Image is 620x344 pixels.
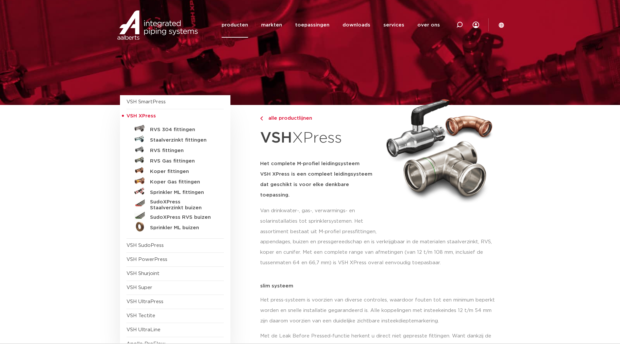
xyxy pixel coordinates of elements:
[150,199,215,211] h5: SudoXPress Staalverzinkt buizen
[295,12,329,38] a: toepassingen
[126,186,224,197] a: Sprinkler ML fittingen
[126,299,163,304] a: VSH UltraPress
[126,197,224,211] a: SudoXPress Staalverzinkt buizen
[264,116,312,121] span: alle productlijnen
[126,221,224,232] a: Sprinkler ML buizen
[126,155,224,165] a: RVS Gas fittingen
[150,215,215,220] h5: SudoXPress RVS buizen
[150,137,215,143] h5: Staalverzinkt fittingen
[260,237,500,268] p: appendages, buizen en pressgereedschap en is verkrijgbaar in de materialen staalverzinkt, RVS, ko...
[260,206,378,237] p: Van drinkwater-, gas-, verwarmings- en solarinstallaties tot sprinklersystemen. Het assortiment b...
[126,165,224,176] a: Koper fittingen
[150,148,215,154] h5: RVS fittingen
[150,225,215,231] h5: Sprinkler ML buizen
[126,123,224,134] a: RVS 304 fittingen
[260,130,292,146] strong: VSH
[150,158,215,164] h5: RVS Gas fittingen
[126,113,156,118] span: VSH XPress
[126,313,155,318] a: VSH Tectite
[222,12,248,38] a: producten
[222,12,440,38] nav: Menu
[126,271,159,276] a: VSH Shurjoint
[126,285,152,290] a: VSH Super
[383,12,404,38] a: services
[260,116,263,121] img: chevron-right.svg
[417,12,440,38] a: over ons
[126,257,167,262] a: VSH PowerPress
[126,211,224,221] a: SudoXPress RVS buizen
[150,179,215,185] h5: Koper Gas fittingen
[260,295,500,326] p: Het press-systeem is voorzien van diverse controles, waardoor fouten tot een minimum beperkt word...
[126,176,224,186] a: Koper Gas fittingen
[260,284,500,288] p: slim systeem
[126,99,166,104] a: VSH SmartPress
[150,190,215,196] h5: Sprinkler ML fittingen
[126,134,224,144] a: Staalverzinkt fittingen
[261,12,282,38] a: markten
[126,243,164,248] a: VSH SudoPress
[260,126,378,151] h1: XPress
[260,114,378,122] a: alle productlijnen
[150,169,215,175] h5: Koper fittingen
[126,144,224,155] a: RVS fittingen
[150,127,215,133] h5: RVS 304 fittingen
[126,327,160,332] a: VSH UltraLine
[343,12,370,38] a: downloads
[260,159,378,200] h5: Het complete M-profiel leidingsysteem VSH XPress is een compleet leidingsysteem dat geschikt is v...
